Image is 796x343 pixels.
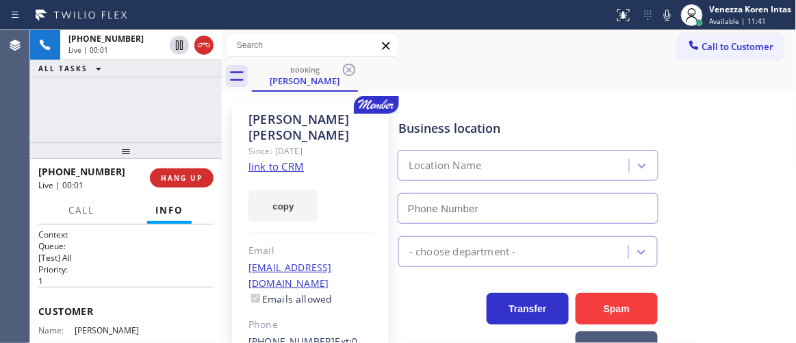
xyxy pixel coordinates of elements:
[248,160,304,173] a: link to CRM
[248,292,333,305] label: Emails allowed
[38,305,214,318] span: Customer
[248,143,373,159] div: Since: [DATE]
[150,168,214,188] button: HANG UP
[38,64,88,73] span: ALL TASKS
[398,119,658,138] div: Business location
[38,264,214,275] h2: Priority:
[248,317,373,333] div: Phone
[38,229,214,240] h1: Context
[75,325,143,335] span: [PERSON_NAME]
[702,40,774,53] span: Call to Customer
[30,60,115,77] button: ALL TASKS
[253,75,357,87] div: [PERSON_NAME]
[710,16,767,26] span: Available | 11:41
[155,204,183,216] span: Info
[251,294,260,303] input: Emails allowed
[170,36,189,55] button: Hold Customer
[658,5,677,25] button: Mute
[248,243,373,259] div: Email
[248,190,318,222] button: copy
[38,240,214,252] h2: Queue:
[161,173,203,183] span: HANG UP
[38,275,214,287] p: 1
[710,3,792,15] div: Venezza Koren Intas
[576,293,658,325] button: Spam
[147,197,192,224] button: Info
[253,61,357,90] div: Rebecca Shea
[227,34,398,56] input: Search
[68,204,94,216] span: Call
[409,158,482,174] div: Location Name
[38,325,75,335] span: Name:
[60,197,103,224] button: Call
[248,112,373,143] div: [PERSON_NAME] [PERSON_NAME]
[38,252,214,264] p: [Test] All
[68,45,108,55] span: Live | 00:01
[487,293,569,325] button: Transfer
[398,193,658,224] input: Phone Number
[194,36,214,55] button: Hang up
[248,261,332,290] a: [EMAIL_ADDRESS][DOMAIN_NAME]
[38,179,84,191] span: Live | 00:01
[253,64,357,75] div: booking
[68,33,144,45] span: [PHONE_NUMBER]
[38,165,125,178] span: [PHONE_NUMBER]
[409,244,516,259] div: - choose department -
[678,34,783,60] button: Call to Customer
